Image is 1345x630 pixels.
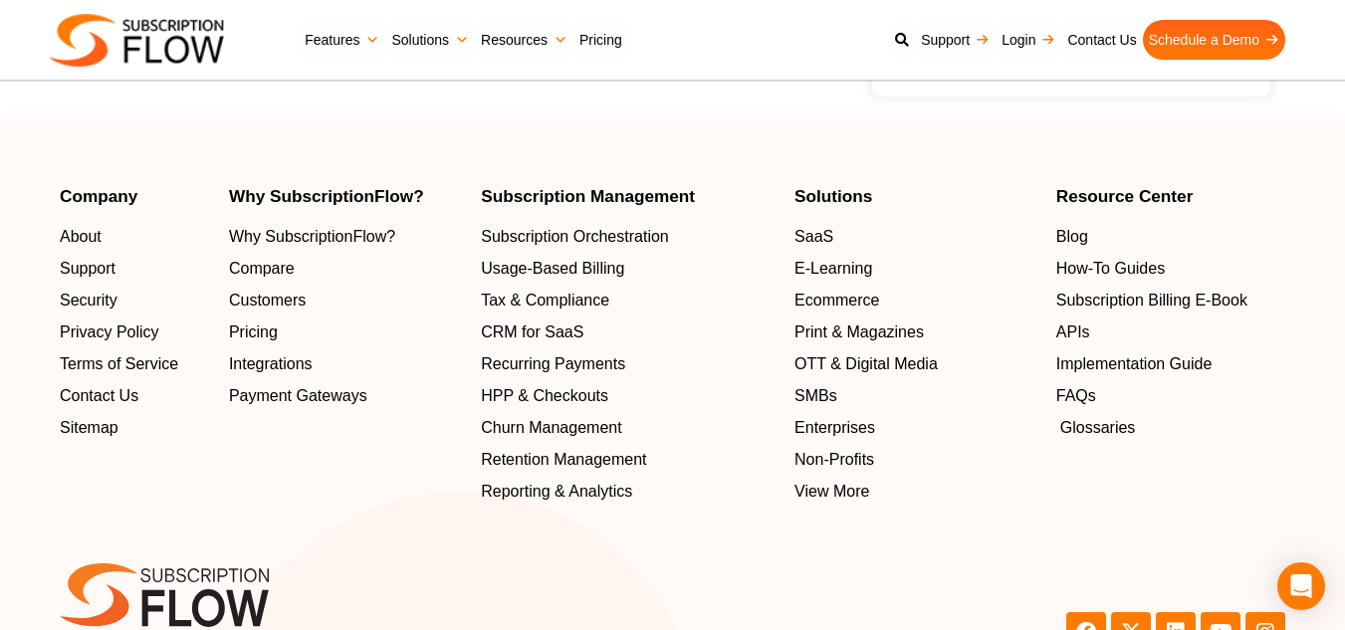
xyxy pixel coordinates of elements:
[794,384,837,408] span: SMBs
[794,480,1036,504] a: View More
[60,257,209,281] a: Support
[475,20,573,60] a: Resources
[1056,352,1213,376] span: Implementation Guide
[794,289,879,313] span: Ecommerce
[229,289,306,313] span: Customers
[60,289,209,313] a: Security
[60,384,209,408] a: Contact Us
[794,416,875,440] span: Enterprises
[481,289,609,313] span: Tax & Compliance
[1060,416,1136,440] span: Glossaries
[229,352,313,376] span: Integrations
[60,416,209,440] a: Sitemap
[481,225,775,249] a: Subscription Orchestration
[60,225,102,249] span: About
[60,320,209,344] a: Privacy Policy
[1056,384,1096,408] span: FAQs
[794,289,1036,313] a: Ecommerce
[1056,320,1285,344] a: APIs
[1056,225,1088,249] span: Blog
[229,257,295,281] span: Compare
[229,225,395,249] span: Why SubscriptionFlow?
[50,14,224,67] img: Subscriptionflow
[1056,384,1285,408] a: FAQs
[229,320,461,344] a: Pricing
[1056,257,1285,281] a: How-To Guides
[794,320,1036,344] a: Print & Magazines
[60,416,118,440] span: Sitemap
[229,320,278,344] span: Pricing
[794,448,874,472] span: Non-Profits
[229,384,367,408] span: Payment Gateways
[60,225,209,249] a: About
[794,352,1036,376] a: OTT & Digital Media
[1056,352,1285,376] a: Implementation Guide
[481,289,775,313] a: Tax & Compliance
[481,352,775,376] a: Recurring Payments
[481,384,775,408] a: HPP & Checkouts
[481,384,608,408] span: HPP & Checkouts
[481,448,646,472] span: Retention Management
[573,20,628,60] a: Pricing
[794,480,869,504] span: View More
[385,20,475,60] a: Solutions
[481,416,775,440] a: Churn Management
[229,225,461,249] a: Why SubscriptionFlow?
[794,384,1036,408] a: SMBs
[60,352,178,376] span: Terms of Service
[1277,562,1325,610] div: Open Intercom Messenger
[481,352,625,376] span: Recurring Payments
[481,225,669,249] span: Subscription Orchestration
[794,188,1036,205] h4: Solutions
[229,289,461,313] a: Customers
[60,320,159,344] span: Privacy Policy
[481,480,775,504] a: Reporting & Analytics
[481,320,583,344] span: CRM for SaaS
[229,384,461,408] a: Payment Gateways
[60,289,117,313] span: Security
[60,352,209,376] a: Terms of Service
[481,257,775,281] a: Usage-Based Billing
[60,384,138,408] span: Contact Us
[794,320,924,344] span: Print & Magazines
[229,352,461,376] a: Integrations
[915,20,996,60] a: Support
[996,20,1061,60] a: Login
[1056,416,1285,440] a: Glossaries
[229,188,461,205] h4: Why SubscriptionFlow?
[299,20,385,60] a: Features
[1056,289,1285,313] a: Subscription Billing E-Book
[481,257,624,281] span: Usage-Based Billing
[60,188,209,205] h4: Company
[481,416,621,440] span: Churn Management
[794,257,1036,281] a: E-Learning
[60,257,115,281] span: Support
[60,563,269,627] img: SF-logo
[794,352,938,376] span: OTT & Digital Media
[794,225,1036,249] a: SaaS
[481,448,775,472] a: Retention Management
[1056,188,1285,205] h4: Resource Center
[1056,320,1090,344] span: APIs
[1061,20,1142,60] a: Contact Us
[1056,289,1247,313] span: Subscription Billing E-Book
[1056,257,1165,281] span: How-To Guides
[1143,20,1285,60] a: Schedule a Demo
[481,320,775,344] a: CRM for SaaS
[794,257,872,281] span: E-Learning
[481,480,632,504] span: Reporting & Analytics
[794,416,1036,440] a: Enterprises
[229,257,461,281] a: Compare
[794,448,1036,472] a: Non-Profits
[481,188,775,205] h4: Subscription Management
[1056,225,1285,249] a: Blog
[794,225,833,249] span: SaaS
